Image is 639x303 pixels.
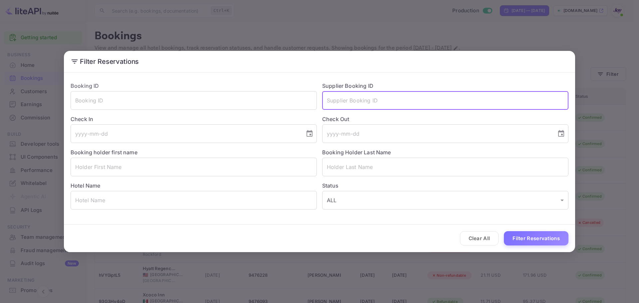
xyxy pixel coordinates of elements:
[322,191,568,210] div: ALL
[460,231,499,245] button: Clear All
[71,182,101,189] label: Hotel Name
[322,91,568,110] input: Supplier Booking ID
[71,158,317,176] input: Holder First Name
[303,127,316,140] button: Choose date
[322,115,568,123] label: Check Out
[64,51,575,72] h2: Filter Reservations
[71,191,317,210] input: Hotel Name
[71,115,317,123] label: Check In
[322,124,552,143] input: yyyy-mm-dd
[71,149,137,156] label: Booking holder first name
[322,182,568,190] label: Status
[504,231,568,245] button: Filter Reservations
[322,149,391,156] label: Booking Holder Last Name
[71,82,99,89] label: Booking ID
[322,82,373,89] label: Supplier Booking ID
[322,158,568,176] input: Holder Last Name
[71,124,300,143] input: yyyy-mm-dd
[71,91,317,110] input: Booking ID
[554,127,568,140] button: Choose date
